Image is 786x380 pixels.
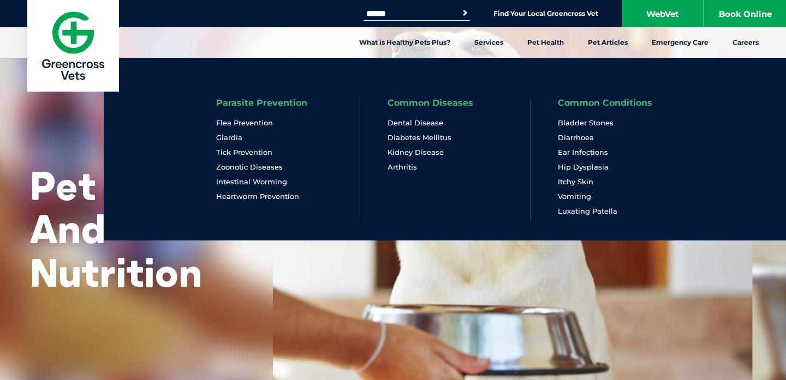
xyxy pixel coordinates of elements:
a: What is Healthy Pets Plus? [347,27,462,58]
a: Common Conditions [558,99,652,107]
a: Zoonotic Diseases [216,162,283,172]
a: Diarrhoea [558,133,594,142]
a: Flea Prevention [216,118,273,128]
a: Pet Health [515,27,576,58]
h1: Pet Diet And Nutrition [30,164,243,294]
a: Common Diseases [388,99,473,107]
a: Diabetes Mellitus [388,133,451,142]
a: Dental Disease [388,118,443,128]
a: Find Your Local Greencross Vet [493,9,598,18]
a: Giardia [216,133,242,142]
a: Bladder Stones [558,118,614,128]
a: Hip Dysplasia [558,162,609,172]
a: Itchy Skin [558,177,593,186]
a: Tick Prevention [216,148,272,157]
a: Careers [720,27,771,58]
a: Emergency Care [640,27,720,58]
a: Pet Articles [576,27,640,58]
a: Intestinal Worming [216,177,287,186]
a: Parasite Prevention [216,99,307,107]
button: Search [460,8,471,19]
a: Services [462,27,515,58]
a: Heartworm Prevention [216,192,299,201]
a: Kidney Disease [388,148,444,157]
a: Luxating Patella [558,207,617,216]
a: Arthritis [388,162,417,172]
a: Ear Infections [558,148,608,157]
a: Vomiting [558,192,591,201]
